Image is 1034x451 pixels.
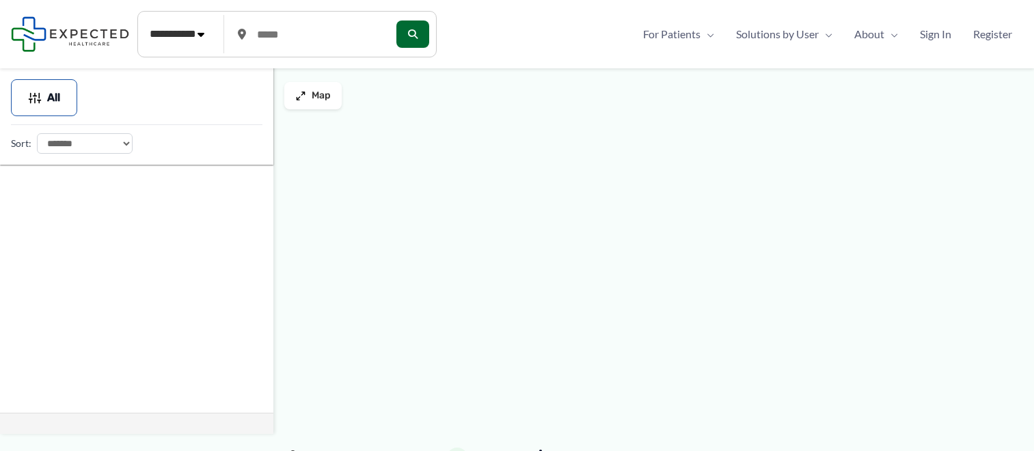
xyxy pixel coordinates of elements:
[295,90,306,101] img: Maximize
[632,24,725,44] a: For PatientsMenu Toggle
[909,24,962,44] a: Sign In
[920,24,951,44] span: Sign In
[884,24,898,44] span: Menu Toggle
[11,16,129,51] img: Expected Healthcare Logo - side, dark font, small
[725,24,843,44] a: Solutions by UserMenu Toggle
[284,82,342,109] button: Map
[700,24,714,44] span: Menu Toggle
[312,90,331,102] span: Map
[854,24,884,44] span: About
[819,24,832,44] span: Menu Toggle
[973,24,1012,44] span: Register
[643,24,700,44] span: For Patients
[736,24,819,44] span: Solutions by User
[11,79,77,116] button: All
[28,91,42,105] img: Filter
[843,24,909,44] a: AboutMenu Toggle
[47,93,60,102] span: All
[962,24,1023,44] a: Register
[11,135,31,152] label: Sort:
